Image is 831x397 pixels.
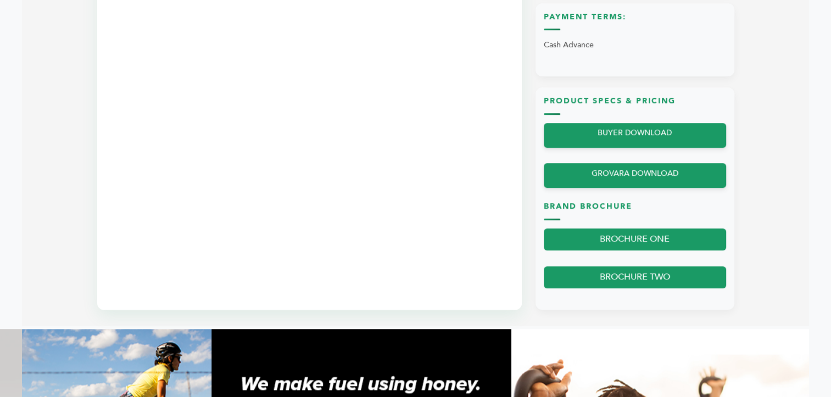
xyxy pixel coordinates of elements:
[544,123,726,148] a: BUYER DOWNLOAD
[544,36,726,54] p: Cash Advance
[544,163,726,188] a: GROVARA DOWNLOAD
[544,96,726,115] h3: Product Specs & Pricing
[544,228,726,251] a: BROCHURE ONE
[544,266,726,289] a: BROCHURE TWO
[544,12,726,31] h3: Payment Terms:
[544,201,726,220] h3: Brand Brochure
